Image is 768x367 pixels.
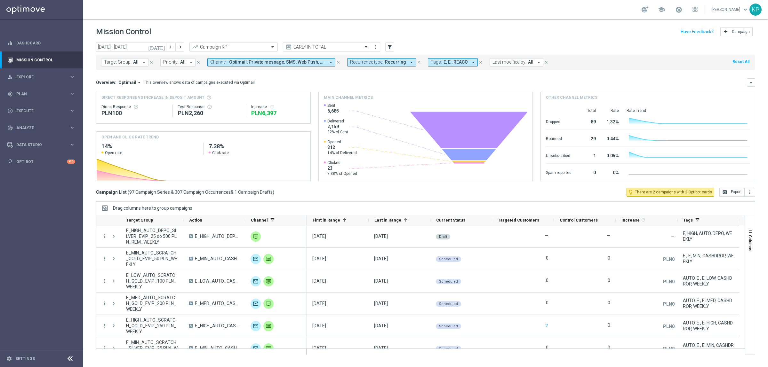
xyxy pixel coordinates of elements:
button: Data Studio keyboard_arrow_right [7,142,76,147]
div: 18 Aug 2025, Monday [312,256,326,262]
img: Optimail [251,299,261,309]
i: add [723,29,728,34]
span: & [231,190,234,195]
button: arrow_forward [175,43,184,51]
button: Channel: Optimail, Private message, SMS, Web Push, XtremePush arrow_drop_down [207,58,335,66]
i: arrow_back [169,45,173,49]
ng-select: Campaign KPI [189,43,278,51]
span: Last modified by: [492,59,526,65]
i: close [149,60,154,65]
button: open_in_browser Export [719,188,745,197]
label: 0 [546,277,548,283]
button: Recurrence type: Recurring arrow_drop_down [347,58,416,66]
div: Direct Response [101,104,167,109]
i: open_in_browser [722,190,727,195]
h3: Campaign List [96,189,274,195]
i: refresh [641,217,646,223]
span: A [189,301,193,305]
div: 18 Aug 2025, Monday [374,323,388,329]
i: arrow_drop_down [536,59,542,65]
span: A [189,234,193,238]
label: — [607,233,610,238]
i: more_vert [102,278,108,284]
div: PLN6,397 [251,109,305,117]
div: KP [749,4,762,16]
span: Campaign [732,29,750,34]
i: refresh [269,104,275,109]
span: Increase [621,218,640,223]
span: Clicked [327,160,357,165]
span: E_MIN_AUTO_SCRATCH_GOLD_EVIP_50 PLN_WEEKLY [126,250,178,267]
label: 0 [608,345,610,350]
i: preview [285,44,292,50]
span: Tags [683,218,693,223]
i: more_vert [102,256,108,262]
p: PLN0 [663,279,675,285]
div: Optimail [251,276,261,286]
div: 18 Aug 2025, Monday [312,345,326,351]
div: 24 Aug 2025, Sunday [312,233,326,239]
div: Rate Trend [627,108,750,113]
button: more_vert [102,345,108,351]
div: 1.32% [604,116,619,126]
img: Private message [263,299,274,309]
span: Action [189,218,202,223]
div: Row Groups [113,206,192,211]
span: Target Group [126,218,153,223]
label: 0 [546,255,548,261]
span: 14% of Delivered [327,150,357,155]
span: Analyze [16,126,69,130]
colored-tag: Scheduled [436,301,461,307]
div: Press SPACE to select this row. [307,225,739,248]
i: keyboard_arrow_right [69,108,75,114]
div: Total [579,108,596,113]
button: more_vert [372,43,379,51]
span: Channel [251,218,268,223]
div: 24 Aug 2025, Sunday [374,233,388,239]
div: Press SPACE to select this row. [307,293,739,315]
i: keyboard_arrow_right [69,91,75,97]
div: 89 [579,116,596,126]
span: Click rate [212,150,229,155]
div: 18 Aug 2025, Monday [312,323,326,329]
span: E_LOW_AUTO_SCRATCH_GOLD_EVIP_100 PLN_WEEKLY [126,272,178,290]
button: close [478,59,484,66]
div: play_circle_outline Execute keyboard_arrow_right [7,108,76,113]
div: 0 [579,167,596,177]
div: Press SPACE to select this row. [96,337,307,360]
button: gps_fixed Plan keyboard_arrow_right [7,91,76,97]
span: Draft [439,235,447,239]
div: 18 Aug 2025, Monday [312,301,326,306]
a: Mission Control [16,51,75,68]
i: more_vert [747,190,752,195]
span: ( [128,189,129,195]
div: 18 Aug 2025, Monday [312,278,326,284]
div: lightbulb Optibot +10 [7,159,76,164]
div: Press SPACE to select this row. [96,248,307,270]
div: 0.05% [604,150,619,160]
span: E_MIN_AUTO_CASHDROP_SILVER_EVIP_25 PLN_WEEKLY [195,345,240,351]
span: AUTO, E , E, MED, CASHDROP, WEEKLY [683,298,734,309]
span: Scheduled [439,279,458,284]
button: Target Group: All arrow_drop_down [101,58,148,66]
h4: Main channel metrics [324,95,373,100]
span: 2,159 [327,124,348,129]
i: settings [6,356,12,362]
span: E_MIN_AUTO_CASHDROP_GOLD_EVIP_50 PLN_WEEKLY [195,256,240,262]
span: Drag columns here to group campaigns [113,206,192,211]
h1: Mission Control [96,27,151,36]
a: Dashboard [16,35,75,51]
div: 0.44% [604,133,619,143]
div: 1 [579,150,596,160]
span: AUTO, E , E, LOW, CASHDROP, WEEKLY [683,275,734,287]
i: close [196,60,201,65]
span: Scheduled [439,257,458,261]
i: person_search [7,74,13,80]
span: All [133,59,139,65]
i: close [478,60,483,65]
span: E_HIGH_AUTO_DEPO_SILVER_EVIP_25 do 500 PLN_REM_WEEKLY [126,228,178,245]
div: Dropped [546,116,572,126]
span: Target Group: [104,59,132,65]
a: Settings [15,357,35,361]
